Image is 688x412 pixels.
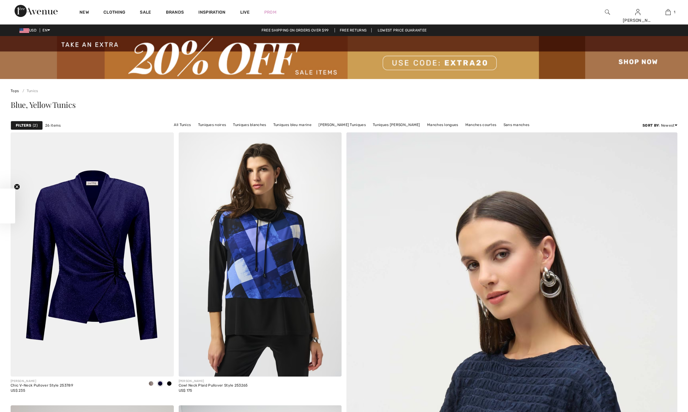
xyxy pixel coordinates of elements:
[653,8,683,16] a: 1
[501,121,533,129] a: Sans manches
[11,388,25,393] span: US$ 235
[79,10,89,16] a: New
[635,9,640,15] a: Sign In
[240,9,250,15] a: Live
[270,121,315,129] a: Tuniques bleu marine
[11,132,174,377] img: Chic V-Neck Pullover Style 253789. Navy Blue
[635,8,640,16] img: My Info
[42,28,50,32] span: EN
[19,28,39,32] span: USD
[15,5,58,17] img: 1ère Avenue
[11,89,19,93] a: Tops
[424,121,461,129] a: Manches longues
[642,123,677,128] div: : Newest
[11,379,73,384] div: [PERSON_NAME]
[666,8,671,16] img: My Bag
[165,379,174,389] div: Black
[11,384,73,388] div: Chic V-Neck Pullover Style 253789
[179,384,248,388] div: Cowl Neck Plaid Pullover Style 253265
[11,99,76,110] span: Blue, Yellow Tunics
[335,28,372,32] a: Free Returns
[623,17,653,24] div: [PERSON_NAME]
[16,123,31,128] strong: Filters
[19,28,29,33] img: US Dollar
[198,10,225,16] span: Inspiration
[315,121,369,129] a: [PERSON_NAME] Tuniques
[230,121,269,129] a: Tuniques blanches
[14,184,20,190] button: Close teaser
[195,121,229,129] a: Tuniques noires
[257,28,334,32] a: Free shipping on orders over $99
[171,121,194,129] a: All Tunics
[156,379,165,389] div: Navy Blue
[179,388,192,393] span: US$ 175
[179,379,248,384] div: [PERSON_NAME]
[370,121,423,129] a: Tuniques [PERSON_NAME]
[103,10,125,16] a: Clothing
[642,123,659,128] strong: Sort By
[179,132,342,377] img: Cowl Neck Plaid Pullover Style 253265. Black/Blue
[166,10,184,16] a: Brands
[147,379,156,389] div: Taupe
[373,28,432,32] a: Lowest Price Guarantee
[605,8,610,16] img: search the website
[20,89,38,93] a: Tunics
[264,9,276,15] a: Prom
[674,9,675,15] span: 1
[45,123,61,128] span: 26 items
[140,10,151,16] a: Sale
[33,123,38,128] span: 2
[462,121,500,129] a: Manches courtes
